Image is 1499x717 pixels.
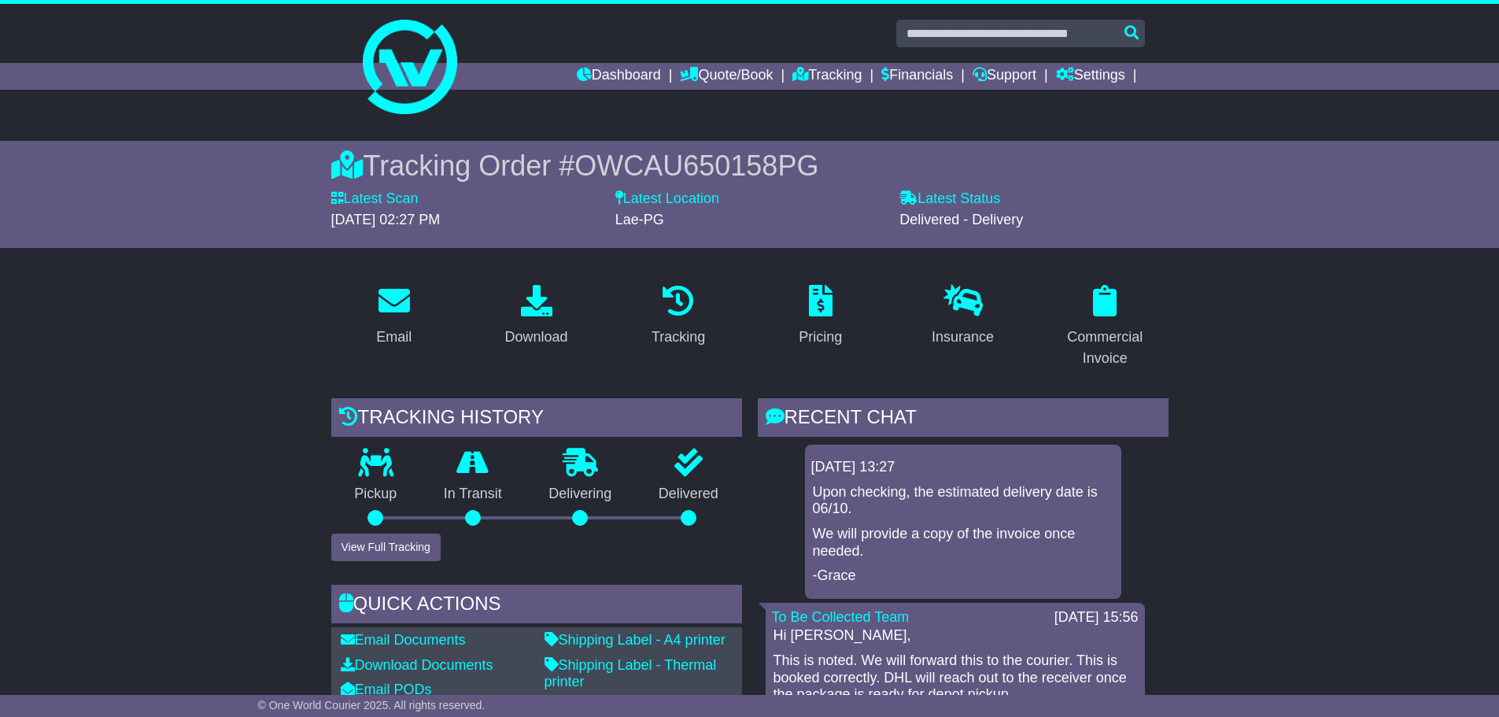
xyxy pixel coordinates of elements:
div: Tracking history [331,398,742,441]
div: [DATE] 13:27 [811,459,1115,476]
button: View Full Tracking [331,534,441,561]
p: This is noted. We will forward this to the courier. This is booked correctly. DHL will reach out ... [773,652,1137,704]
label: Latest Location [615,190,719,208]
label: Latest Status [899,190,1000,208]
div: Commercial Invoice [1052,327,1158,369]
label: Latest Scan [331,190,419,208]
p: -Grace [813,567,1113,585]
a: Download [494,279,578,353]
div: Email [376,327,412,348]
a: Download Documents [341,657,493,673]
div: Download [504,327,567,348]
p: Hi [PERSON_NAME], [773,627,1137,645]
a: Commercial Invoice [1042,279,1169,375]
a: Settings [1056,63,1125,90]
a: Tracking [792,63,862,90]
a: Financials [881,63,953,90]
span: © One World Courier 2025. All rights reserved. [258,699,486,711]
p: Delivering [526,486,636,503]
a: Insurance [921,279,1004,353]
div: [DATE] 15:56 [1054,609,1139,626]
div: Quick Actions [331,585,742,627]
a: Dashboard [577,63,661,90]
div: Tracking [652,327,705,348]
a: Email PODs [341,682,432,697]
p: We will provide a copy of the invoice once needed. [813,526,1113,560]
a: Tracking [641,279,715,353]
div: Insurance [932,327,994,348]
p: Delivered [635,486,742,503]
p: Upon checking, the estimated delivery date is 06/10. [813,484,1113,518]
a: Quote/Book [680,63,773,90]
a: Pricing [788,279,852,353]
a: Support [973,63,1036,90]
span: Delivered - Delivery [899,212,1023,227]
div: Pricing [799,327,842,348]
div: RECENT CHAT [758,398,1169,441]
a: Shipping Label - Thermal printer [545,657,717,690]
div: Tracking Order # [331,149,1169,183]
span: Lae-PG [615,212,664,227]
a: Email [366,279,422,353]
a: Shipping Label - A4 printer [545,632,726,648]
p: In Transit [420,486,526,503]
span: OWCAU650158PG [574,150,818,182]
a: To Be Collected Team [772,609,910,625]
span: [DATE] 02:27 PM [331,212,441,227]
p: Pickup [331,486,421,503]
a: Email Documents [341,632,466,648]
